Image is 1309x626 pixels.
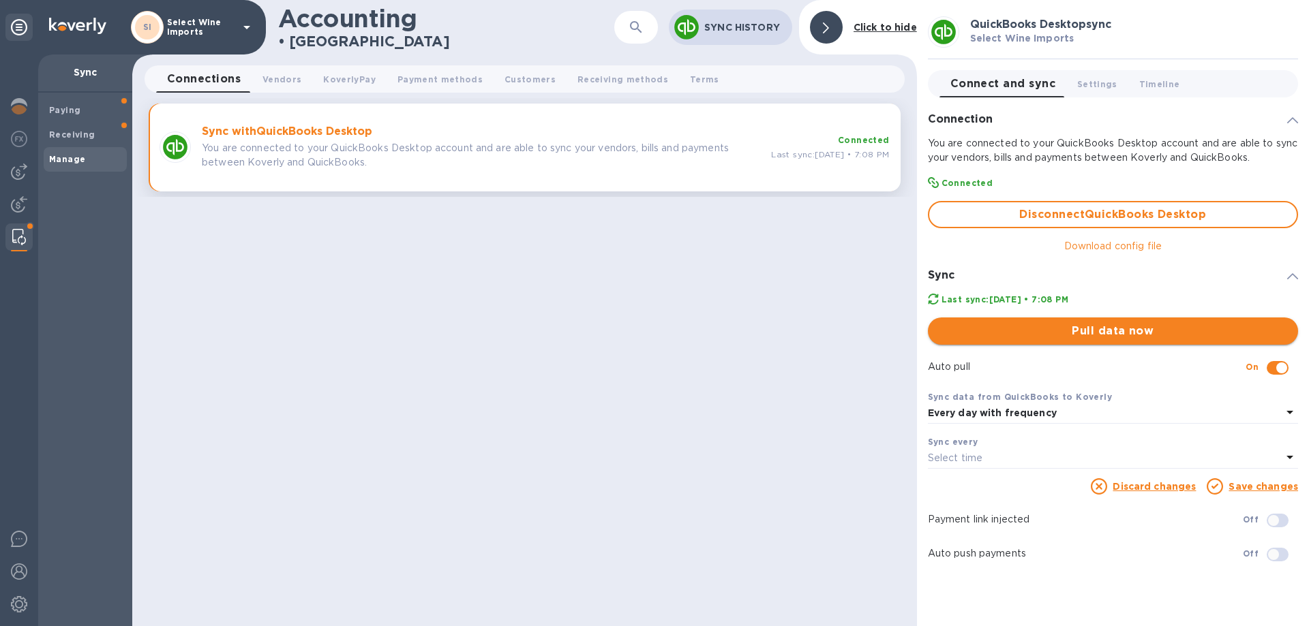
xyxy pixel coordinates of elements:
span: Customers [505,72,556,87]
b: Click to hide [854,22,917,33]
p: Payment link injected [928,512,1243,527]
div: Connection [928,108,1298,131]
b: Select Wine Imports [970,33,1074,44]
span: Pull data now [939,323,1287,339]
span: Receiving methods [577,72,668,87]
a: Discard changes [1113,481,1196,492]
h2: • [GEOGRAPHIC_DATA] [278,33,450,50]
b: Off [1243,548,1259,559]
b: Connected [838,135,890,145]
p: You are connected to your QuickBooks Desktop account and are able to sync your vendors, bills and... [928,136,1298,165]
p: Select Wine Imports [167,18,235,37]
p: Sync History [704,20,781,34]
span: KoverlyPay [323,72,375,87]
b: Sync with QuickBooks Desktop [202,125,372,138]
b: QuickBooks Desktop sync [970,18,1111,31]
b: Sync data from QuickBooks to Koverly [928,392,1112,402]
h3: Sync [928,269,954,282]
span: Disconnect QuickBooks Desktop [940,206,1286,223]
p: Sync [49,65,121,79]
span: Connect and sync [950,74,1055,93]
p: Download config file [1064,239,1162,253]
span: Terms [690,72,719,87]
b: Receiving [49,129,95,140]
span: Payment methods [397,72,483,87]
p: Auto push payments [928,546,1243,561]
img: Logo [49,18,106,34]
span: Timeline [1139,77,1180,91]
b: Every day with frequency [928,407,1057,418]
a: Save changes [1229,481,1298,492]
h1: Accounting [278,4,417,33]
span: Connections [167,69,241,89]
p: You are connected to your QuickBooks Desktop account and are able to sync your vendors, bills and... [202,141,760,170]
p: Select time [928,451,982,465]
b: Last sync: [DATE] • 7:08 PM [942,294,1068,304]
img: Foreign exchange [11,131,27,147]
b: Sync every [928,437,978,447]
b: Manage [49,154,85,164]
b: Paying [49,105,80,115]
span: Last sync: [DATE] • 7:08 PM [771,149,889,159]
b: SI [143,22,152,32]
span: Settings [1077,77,1117,91]
button: DisconnectQuickBooks Desktop [928,201,1298,228]
b: On [1246,362,1259,372]
div: Sync [928,264,1298,287]
b: Connected [942,178,993,188]
div: Unpin categories [5,14,33,41]
button: Pull data now [928,317,1298,345]
b: Off [1243,514,1259,525]
p: Auto pull [928,360,1246,374]
h3: Connection [928,113,993,126]
span: Vendors [262,72,301,87]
